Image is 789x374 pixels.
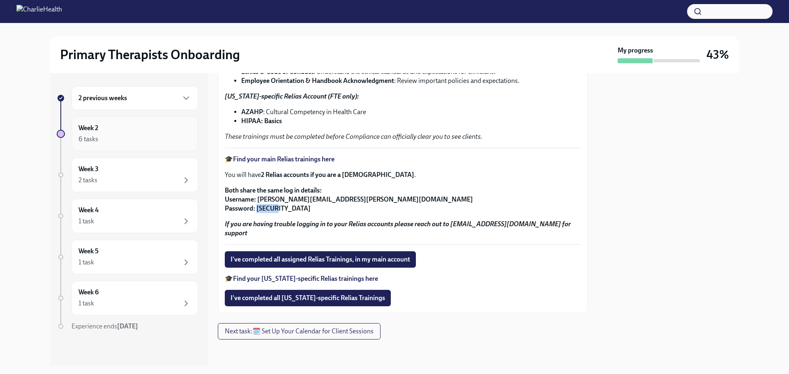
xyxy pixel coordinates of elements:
h6: Week 6 [78,288,99,297]
div: 1 task [78,299,94,308]
strong: 2 Relias accounts if you are a [DEMOGRAPHIC_DATA] [261,171,414,179]
div: 1 task [78,217,94,226]
em: These trainings must be completed before Compliance can officially clear you to see clients. [225,133,482,140]
span: I've completed all assigned Relias Trainings, in my main account [231,255,410,264]
h3: 43% [706,47,729,62]
button: I've completed all assigned Relias Trainings, in my main account [225,251,416,268]
button: I've completed all [US_STATE]-specific Relias Trainings [225,290,391,306]
h6: Week 2 [78,124,98,133]
h6: 2 previous weeks [78,94,127,103]
span: Next task : 🗓️ Set Up Your Calendar for Client Sessions [225,327,374,335]
div: 2 tasks [78,176,97,185]
div: 1 task [78,258,94,267]
li: : Review important policies and expectations. [241,76,581,85]
strong: Both share the same log in details: Username: [PERSON_NAME][EMAIL_ADDRESS][PERSON_NAME][DOMAIN_NA... [225,186,473,212]
a: Week 61 task [57,281,198,315]
img: CharlieHealth [16,5,62,18]
li: : Cultural Competency in Health Care [241,108,581,117]
a: Week 32 tasks [57,158,198,192]
p: 🎓 [225,274,581,283]
a: Find your [US_STATE]-specific Relias trainings here [233,275,378,282]
a: Week 41 task [57,199,198,233]
p: You will have . [225,170,581,179]
h6: Week 4 [78,206,99,215]
strong: My progress [618,46,653,55]
strong: AZAHP [241,108,263,116]
strong: Employee Orientation & Handbook Acknowledgment [241,77,394,85]
div: 2 previous weeks [72,86,198,110]
h6: Week 5 [78,247,99,256]
button: Next task:🗓️ Set Up Your Calendar for Client Sessions [218,323,381,340]
h6: Week 3 [78,165,99,174]
a: Find your main Relias trainings here [233,155,335,163]
h2: Primary Therapists Onboarding [60,46,240,63]
p: 🎓 [225,155,581,164]
strong: [US_STATE]-specific Relias Account (FTE only): [225,92,359,100]
strong: [DATE] [117,322,138,330]
a: Week 51 task [57,240,198,274]
div: 6 tasks [78,135,98,144]
strong: If you are having trouble logging in to your Relias accounts please reach out to [EMAIL_ADDRESS][... [225,220,571,237]
strong: HIPAA: Basics [241,117,282,125]
a: Week 26 tasks [57,117,198,151]
span: I've completed all [US_STATE]-specific Relias Trainings [231,294,385,302]
span: Experience ends [72,322,138,330]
